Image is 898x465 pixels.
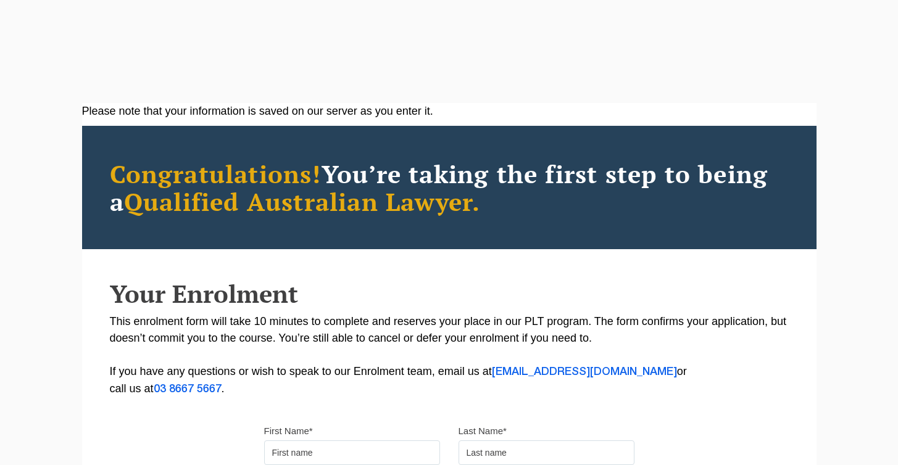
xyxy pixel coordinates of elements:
h2: Your Enrolment [110,280,789,307]
span: Congratulations! [110,157,322,190]
h2: You’re taking the first step to being a [110,160,789,215]
div: Please note that your information is saved on our server as you enter it. [82,103,817,120]
input: First name [264,440,440,465]
a: [EMAIL_ADDRESS][DOMAIN_NAME] [492,367,677,377]
input: Last name [459,440,634,465]
a: 03 8667 5667 [154,384,222,394]
span: Qualified Australian Lawyer. [124,185,481,218]
label: Last Name* [459,425,507,437]
label: First Name* [264,425,313,437]
p: This enrolment form will take 10 minutes to complete and reserves your place in our PLT program. ... [110,313,789,398]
